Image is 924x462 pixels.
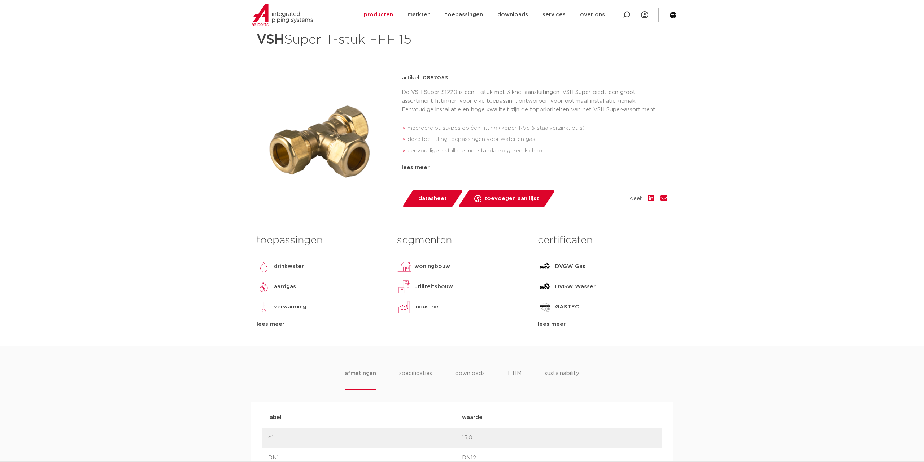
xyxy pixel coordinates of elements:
p: drinkwater [274,262,304,271]
img: DVGW Gas [538,259,552,274]
img: Product Image for VSH Super T-stuk FFF 15 [257,74,390,207]
li: eenvoudige installatie met standaard gereedschap [407,145,667,157]
li: snelle verbindingstechnologie waarbij her-montage mogelijk is [407,157,667,168]
li: meerdere buistypes op één fitting (koper, RVS & staalverzinkt buis) [407,122,667,134]
strong: VSH [257,33,284,46]
p: De VSH Super S1220 is een T-stuk met 3 knel aansluitingen. VSH Super biedt een groot assortiment ... [402,88,667,114]
p: 15,0 [462,433,656,442]
img: drinkwater [257,259,271,274]
h3: segmenten [397,233,527,248]
p: DVGW Gas [555,262,585,271]
div: lees meer [257,320,386,329]
img: GASTEC [538,300,552,314]
li: downloads [455,369,485,390]
li: sustainability [545,369,579,390]
p: aardgas [274,282,296,291]
p: DVGW Wasser [555,282,596,291]
p: d1 [268,433,462,442]
a: datasheet [402,190,463,207]
img: industrie [397,300,411,314]
img: aardgas [257,280,271,294]
p: woningbouw [414,262,450,271]
img: DVGW Wasser [538,280,552,294]
p: verwarming [274,303,306,311]
span: toevoegen aan lijst [484,193,539,204]
p: utiliteitsbouw [414,282,453,291]
img: utiliteitsbouw [397,280,411,294]
h3: certificaten [538,233,667,248]
span: datasheet [418,193,447,204]
h1: Super T-stuk FFF 15 [257,29,528,51]
li: dezelfde fitting toepassingen voor water en gas [407,134,667,145]
p: waarde [462,413,656,422]
div: lees meer [538,320,667,329]
img: verwarming [257,300,271,314]
img: woningbouw [397,259,411,274]
span: deel: [630,194,642,203]
p: artikel: 0867053 [402,74,448,82]
li: ETIM [508,369,522,390]
p: label [268,413,462,422]
div: lees meer [402,163,667,172]
li: afmetingen [345,369,376,390]
h3: toepassingen [257,233,386,248]
li: specificaties [399,369,432,390]
p: industrie [414,303,439,311]
p: GASTEC [555,303,579,311]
